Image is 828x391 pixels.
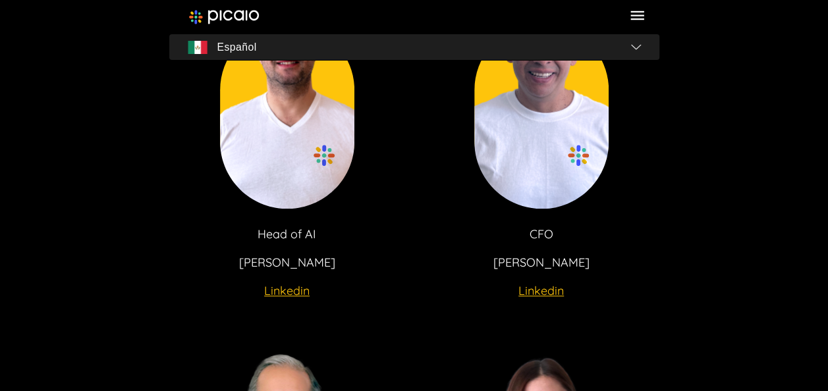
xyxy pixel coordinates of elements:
[264,283,310,298] u: Linkedin
[493,253,590,272] p: [PERSON_NAME]
[631,44,641,49] img: flag
[518,283,564,298] u: Linkedin
[188,41,207,54] img: flag
[239,253,335,272] p: [PERSON_NAME]
[169,34,659,61] button: flagEspañolflag
[530,225,553,244] p: CFO
[258,225,316,244] p: Head of AI
[189,10,260,24] img: image
[217,38,257,57] span: Español
[264,282,310,300] a: Linkedin
[518,282,564,300] a: Linkedin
